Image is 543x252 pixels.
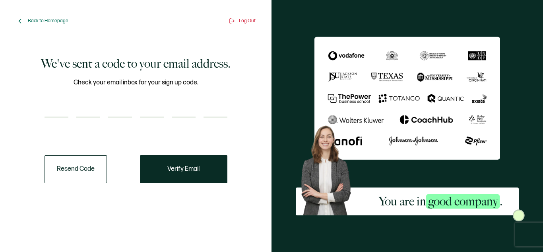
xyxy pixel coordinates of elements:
[167,166,200,172] span: Verify Email
[45,155,107,183] button: Resend Code
[513,209,525,221] img: Sertifier Signup
[74,78,198,88] span: Check your email inbox for your sign up code.
[239,18,256,24] span: Log Out
[28,18,68,24] span: Back to Homepage
[41,56,231,72] h1: We've sent a code to your email address.
[140,155,227,183] button: Verify Email
[296,121,363,215] img: Sertifier Signup - You are in <span class="strong-h">good company</span>. Hero
[379,193,502,209] h2: You are in .
[314,37,500,159] img: Sertifier We've sent a code to your email address.
[426,194,500,209] span: good company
